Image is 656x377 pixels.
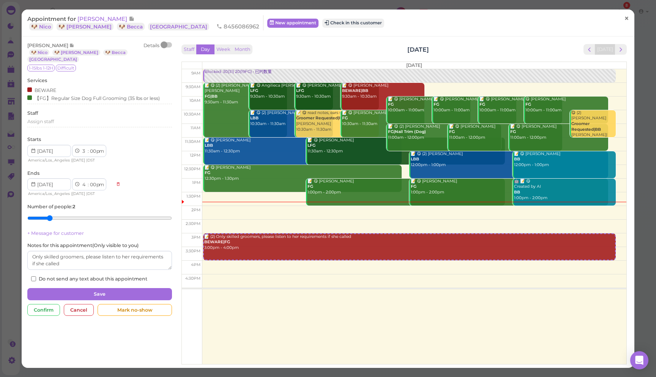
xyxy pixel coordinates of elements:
[27,15,263,30] div: Appointment for
[87,191,95,196] span: DST
[205,170,210,175] b: FG
[322,19,384,28] button: Check in this customer
[479,97,562,113] div: 📝 😋 [PERSON_NAME] 10:00am - 11:00am
[205,94,218,99] b: FG|BB
[57,23,114,30] a: 🐶 [PERSON_NAME]
[410,151,608,168] div: 📝 😋 (2) [PERSON_NAME] 12:00pm - 1:00pm
[571,110,616,149] div: 😋 (2) [PERSON_NAME] [PERSON_NAME]|[PERSON_NAME] 10:30am - 11:30am
[29,23,53,30] a: 🐶 Nico
[250,116,259,120] b: LBB
[191,125,200,130] span: 11am
[184,166,200,171] span: 12:30pm
[214,44,233,55] button: Week
[571,121,601,132] b: Groomer Requested|BB
[267,19,319,28] a: New appointment
[186,221,200,226] span: 2:30pm
[204,138,402,154] div: 📝 😋 [PERSON_NAME] 11:30am - 12:30pm
[342,110,425,127] div: 📝 😋 [PERSON_NAME] 10:30am - 11:30am
[296,83,379,100] div: 📝 😋 [PERSON_NAME] 9:30am - 10:30am
[27,288,172,300] button: Save
[619,10,633,28] a: ×
[103,49,128,55] a: 🐶 Becca
[143,42,159,63] div: Details
[77,15,129,22] span: [PERSON_NAME]
[191,71,200,76] span: 9am
[27,136,41,143] label: Starts
[27,94,160,102] div: 【FG】Regular Size Dog Full Grooming (35 lbs or less)
[72,158,85,163] span: [DATE]
[216,23,259,30] span: 8456086962
[624,13,629,24] span: ×
[184,112,200,117] span: 10:30am
[510,124,608,141] div: 📝 😋 [PERSON_NAME] 11:00am - 12:00pm
[98,304,172,316] div: Mark no-show
[27,304,60,316] div: Confirm
[29,49,49,55] a: 🐶 Nico
[510,129,516,134] b: FG
[186,84,200,89] span: 9:30am
[186,249,200,253] span: 3:30pm
[307,143,315,148] b: LFG
[204,69,616,75] div: Blocked: 30(31) 20(19FG) • 已约数量
[342,83,425,100] div: 📝 😋 [PERSON_NAME] 9:30am - 10:30am
[27,43,69,48] span: [PERSON_NAME]
[69,43,74,48] span: Note
[250,88,258,93] b: LFG
[27,86,56,94] div: BEWARE
[191,262,200,267] span: 4pm
[388,129,426,134] b: FG|Nail Trim (Dog)
[514,190,520,195] b: BB
[117,23,145,30] a: 🐶 Becca
[449,124,562,141] div: 📝 😋 [PERSON_NAME] 11:00am - 12:00pm
[411,157,419,162] b: LBB
[296,88,304,93] b: LFG
[342,116,348,120] b: FG
[72,191,85,196] span: [DATE]
[87,158,95,163] span: DST
[388,102,394,107] b: FG
[73,204,75,209] b: 2
[307,138,505,154] div: 📝 😋 [PERSON_NAME] 11:30am - 12:30pm
[27,65,55,71] span: 1-15lbs 1-12H
[27,15,214,30] a: [PERSON_NAME] 🐶 Nico 🐶 [PERSON_NAME] 🐶 Becca [GEOGRAPHIC_DATA]
[204,83,287,105] div: 📝 😋 (2) [PERSON_NAME]. [PERSON_NAME] 9:30am - 11:30am
[181,44,197,55] button: Staff
[388,124,501,141] div: 📝 😋 (2) [PERSON_NAME] 11:00am - 12:00pm
[406,62,422,68] span: [DATE]
[250,83,333,100] div: 📝 😋 Angilieca [PERSON_NAME] 9:30am - 10:30am
[27,56,79,62] a: [GEOGRAPHIC_DATA]
[28,191,70,196] span: America/Los_Angeles
[129,15,134,22] span: Note
[185,139,200,144] span: 11:30am
[27,119,54,124] span: Assign staff
[433,97,516,113] div: 📝 😋 [PERSON_NAME] 10:00am - 11:00am
[56,65,76,71] span: Difficult
[388,97,471,113] div: 📝 😋 [PERSON_NAME] 10:00am - 11:00am
[595,44,615,54] button: [DATE]
[583,44,595,54] button: prev
[186,194,200,199] span: 1:30pm
[196,44,214,55] button: Day
[411,184,416,189] b: FG
[27,230,84,236] a: + Message for customer
[479,102,485,107] b: FG
[27,77,47,84] label: Services
[31,276,36,281] input: Do not send any text about this appointment
[525,97,608,113] div: 😋 [PERSON_NAME] 10:00am - 11:00am
[27,190,112,197] div: | |
[342,88,368,93] b: BEWARE|BB
[434,102,439,107] b: FG
[192,180,200,185] span: 1pm
[191,235,200,240] span: 3pm
[204,239,230,244] b: BEWARE|FG
[525,102,531,107] b: FG
[185,276,200,281] span: 4:30pm
[27,157,112,164] div: | |
[630,351,648,369] div: Open Intercom Messenger
[232,44,252,55] button: Month
[190,153,200,158] span: 12pm
[204,234,615,251] div: 📝 (2) Only skilled groomers, please listen to her requirements if she called 3:00pm - 4:00pm
[615,44,627,54] button: next
[64,304,94,316] div: Cancel
[27,110,38,117] label: Staff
